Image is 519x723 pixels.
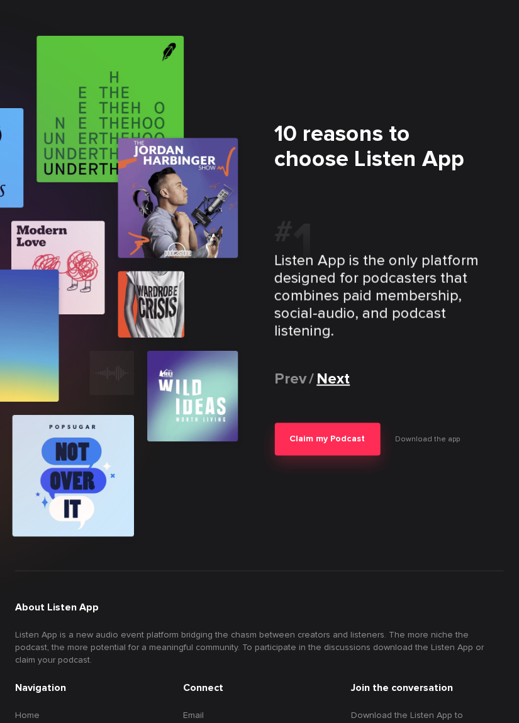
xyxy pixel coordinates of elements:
a: Email [183,710,204,721]
h2: # [275,217,486,267]
span: Claim my Podcast [290,433,366,446]
h2: 10 reasons to choose Listen App [275,121,486,172]
h3: Navigation [15,682,168,695]
button: Claim my Podcast [275,423,381,456]
div: Next slide [317,370,350,388]
h3: Connect [183,682,336,695]
a: Download the app [396,435,460,445]
a: Home [15,710,40,721]
div: Previous slide [275,370,307,388]
h3: About Listen App [15,602,504,614]
span: 1 [294,217,314,267]
h3: Join the conversation [351,682,504,695]
p: Listen App is a new audio event platform bridging the chasm between creators and listeners. The m... [15,629,504,667]
div: / [275,370,486,388]
p: Listen App is the only platform designed for podcasters that combines paid membership, social-aud... [275,252,486,340]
